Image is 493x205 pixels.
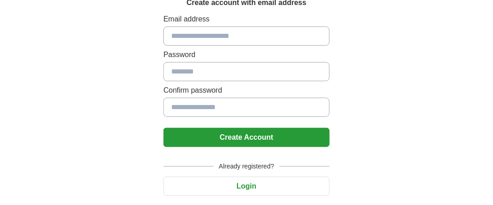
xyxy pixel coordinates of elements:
[163,128,330,147] button: Create Account
[213,162,280,171] span: Already registered?
[163,177,330,196] button: Login
[163,49,330,60] label: Password
[163,14,330,25] label: Email address
[163,85,330,96] label: Confirm password
[163,182,330,190] a: Login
